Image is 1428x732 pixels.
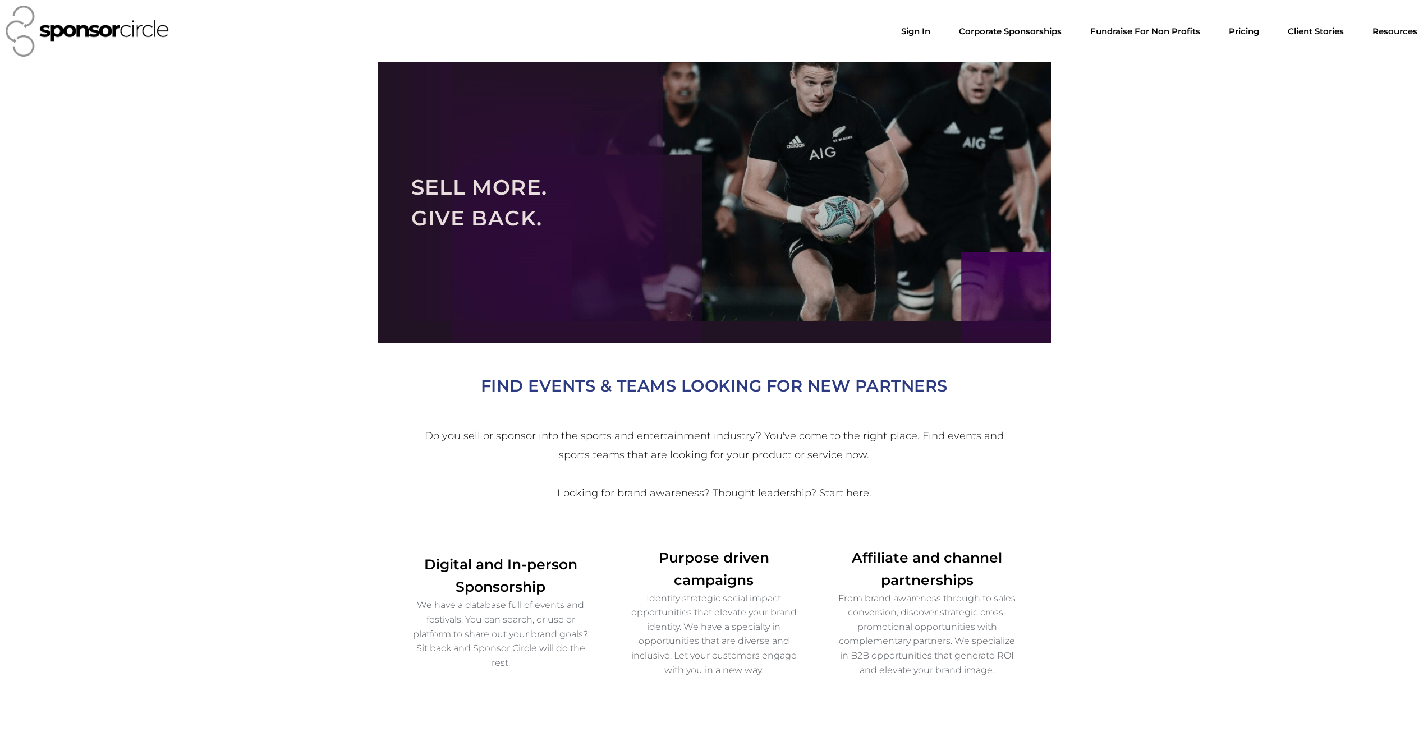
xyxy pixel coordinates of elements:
span: Do you sell or sponsor into the sports and entertainment industry? You've come to the right place... [425,430,1004,461]
nav: Menu [892,20,1426,43]
h2: FIND EVENTS & TEAMS LOOKING FOR NEW PARTNERS [400,372,1028,399]
a: Fundraise For Non ProfitsMenu Toggle [1081,20,1209,43]
h2: SELL MORE. GIVE BACK. [411,172,1017,234]
h2: Looking for brand awareness? Thought leadership? Start here. [415,426,1013,503]
a: Pricing [1220,20,1268,43]
a: Sign In [892,20,939,43]
span: Purpose driven campaigns [659,549,769,588]
p: We have a database full of events and festivals. You can search, or use or platform to share out ... [408,598,594,670]
span: Affiliate and channel partnerships [852,549,1002,588]
p: Identify strategic social impact opportunities that elevate your brand identity. We have a specia... [621,591,806,678]
span: Digital and In-person Sponsorship [424,556,577,595]
img: Sponsor Circle logo [6,6,169,57]
a: Resources [1363,20,1426,43]
p: From brand awareness through to sales conversion, discover strategic cross-promotional opportunit... [834,591,1020,678]
a: Corporate SponsorshipsMenu Toggle [950,20,1071,43]
a: Client Stories [1279,20,1353,43]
